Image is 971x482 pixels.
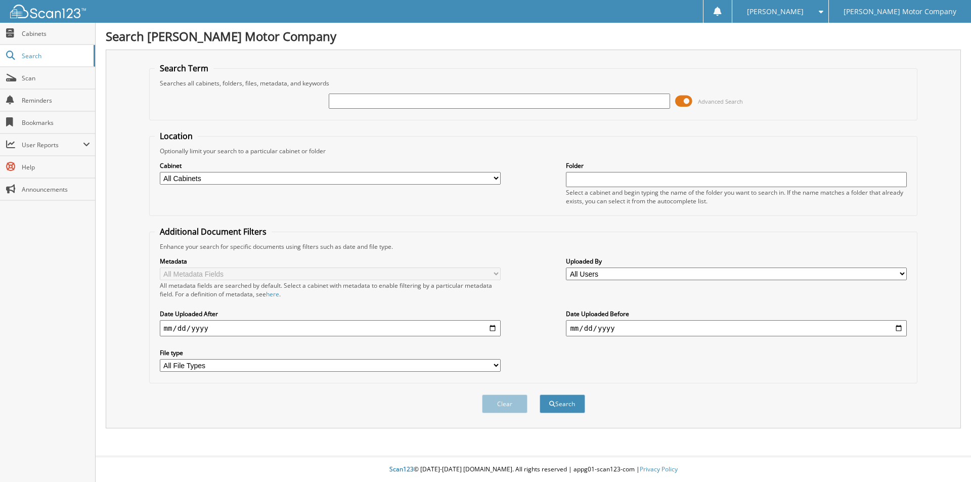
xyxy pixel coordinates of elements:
[160,161,501,170] label: Cabinet
[389,465,414,473] span: Scan123
[155,63,213,74] legend: Search Term
[22,29,90,38] span: Cabinets
[160,310,501,318] label: Date Uploaded After
[160,348,501,357] label: File type
[155,130,198,142] legend: Location
[482,395,527,413] button: Clear
[155,242,912,251] div: Enhance your search for specific documents using filters such as date and file type.
[96,457,971,482] div: © [DATE]-[DATE] [DOMAIN_NAME]. All rights reserved | appg01-scan123-com |
[160,281,501,298] div: All metadata fields are searched by default. Select a cabinet with metadata to enable filtering b...
[155,147,912,155] div: Optionally limit your search to a particular cabinet or folder
[22,118,90,127] span: Bookmarks
[540,395,585,413] button: Search
[698,98,743,105] span: Advanced Search
[566,161,907,170] label: Folder
[160,320,501,336] input: start
[22,52,89,60] span: Search
[747,9,804,15] span: [PERSON_NAME]
[566,257,907,266] label: Uploaded By
[10,5,86,18] img: scan123-logo-white.svg
[22,74,90,82] span: Scan
[22,185,90,194] span: Announcements
[566,320,907,336] input: end
[106,28,961,45] h1: Search [PERSON_NAME] Motor Company
[266,290,279,298] a: here
[640,465,678,473] a: Privacy Policy
[566,188,907,205] div: Select a cabinet and begin typing the name of the folder you want to search in. If the name match...
[155,226,272,237] legend: Additional Document Filters
[22,96,90,105] span: Reminders
[160,257,501,266] label: Metadata
[844,9,956,15] span: [PERSON_NAME] Motor Company
[566,310,907,318] label: Date Uploaded Before
[155,79,912,87] div: Searches all cabinets, folders, files, metadata, and keywords
[22,141,83,149] span: User Reports
[22,163,90,171] span: Help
